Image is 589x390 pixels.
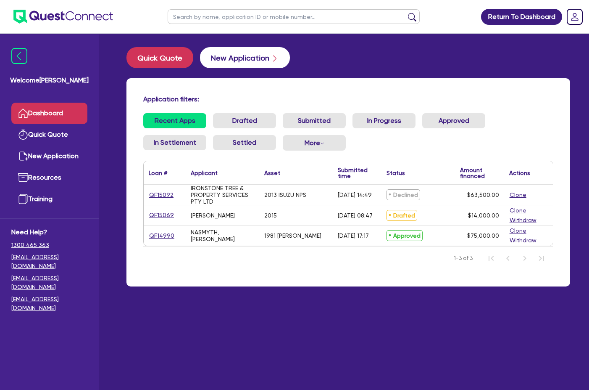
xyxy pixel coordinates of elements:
[564,6,586,28] a: Dropdown toggle
[11,227,87,237] span: Need Help?
[149,170,167,176] div: Loan #
[352,113,415,128] a: In Progress
[460,167,499,179] div: Amount financed
[18,130,28,140] img: quick-quote
[509,206,527,215] button: Clone
[387,230,423,241] span: Approved
[11,241,49,248] tcxspan: Call 1300 465 363 via 3CX
[11,188,87,210] a: Training
[11,253,87,271] a: [EMAIL_ADDRESS][DOMAIN_NAME]
[191,185,254,205] div: IRONSTONE TREE & PROPERTY SERVICES PTY LTD
[213,135,276,150] a: Settled
[509,170,530,176] div: Actions
[467,191,499,198] span: $63,500.00
[264,170,280,176] div: Asset
[338,232,369,239] div: [DATE] 17:17
[11,295,87,313] a: [EMAIL_ADDRESS][DOMAIN_NAME]
[18,172,28,183] img: resources
[468,212,499,219] span: $14,000.00
[126,47,193,68] button: Quick Quote
[191,212,235,219] div: [PERSON_NAME]
[509,190,527,200] button: Clone
[509,226,527,236] button: Clone
[509,215,537,225] button: Withdraw
[338,212,373,219] div: [DATE] 08:47
[149,231,175,241] a: QF14990
[200,47,290,68] button: New Application
[264,232,321,239] div: 1981 [PERSON_NAME]
[18,151,28,161] img: new-application
[516,250,533,267] button: Next Page
[11,167,87,188] a: Resources
[387,170,405,176] div: Status
[18,194,28,204] img: training
[467,232,499,239] span: $75,000.00
[11,124,87,146] a: Quick Quote
[264,212,277,219] div: 2015
[13,10,113,24] img: quest-connect-logo-blue
[10,75,89,85] span: Welcome [PERSON_NAME]
[533,250,550,267] button: Last Page
[338,167,369,179] div: Submitted time
[283,135,346,151] button: Dropdown toggle
[454,254,473,263] span: 1-3 of 3
[481,9,562,25] a: Return To Dashboard
[143,135,206,150] a: In Settlement
[213,113,276,128] a: Drafted
[11,146,87,167] a: New Application
[338,191,372,198] div: [DATE] 14:49
[11,103,87,124] a: Dashboard
[500,250,516,267] button: Previous Page
[11,274,87,292] a: [EMAIL_ADDRESS][DOMAIN_NAME]
[149,210,174,220] a: QF15069
[191,229,254,242] div: NASMYTH, [PERSON_NAME]
[483,250,500,267] button: First Page
[283,113,346,128] a: Submitted
[143,113,206,128] a: Recent Apps
[11,48,27,64] img: icon-menu-close
[149,190,174,200] a: QF15092
[191,170,218,176] div: Applicant
[143,95,553,103] h4: Application filters:
[168,9,420,24] input: Search by name, application ID or mobile number...
[509,236,537,245] button: Withdraw
[264,191,306,198] div: 2013 ISUZU NPS
[422,113,485,128] a: Approved
[387,189,420,200] span: Declined
[126,47,200,68] a: Quick Quote
[387,210,417,221] span: Drafted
